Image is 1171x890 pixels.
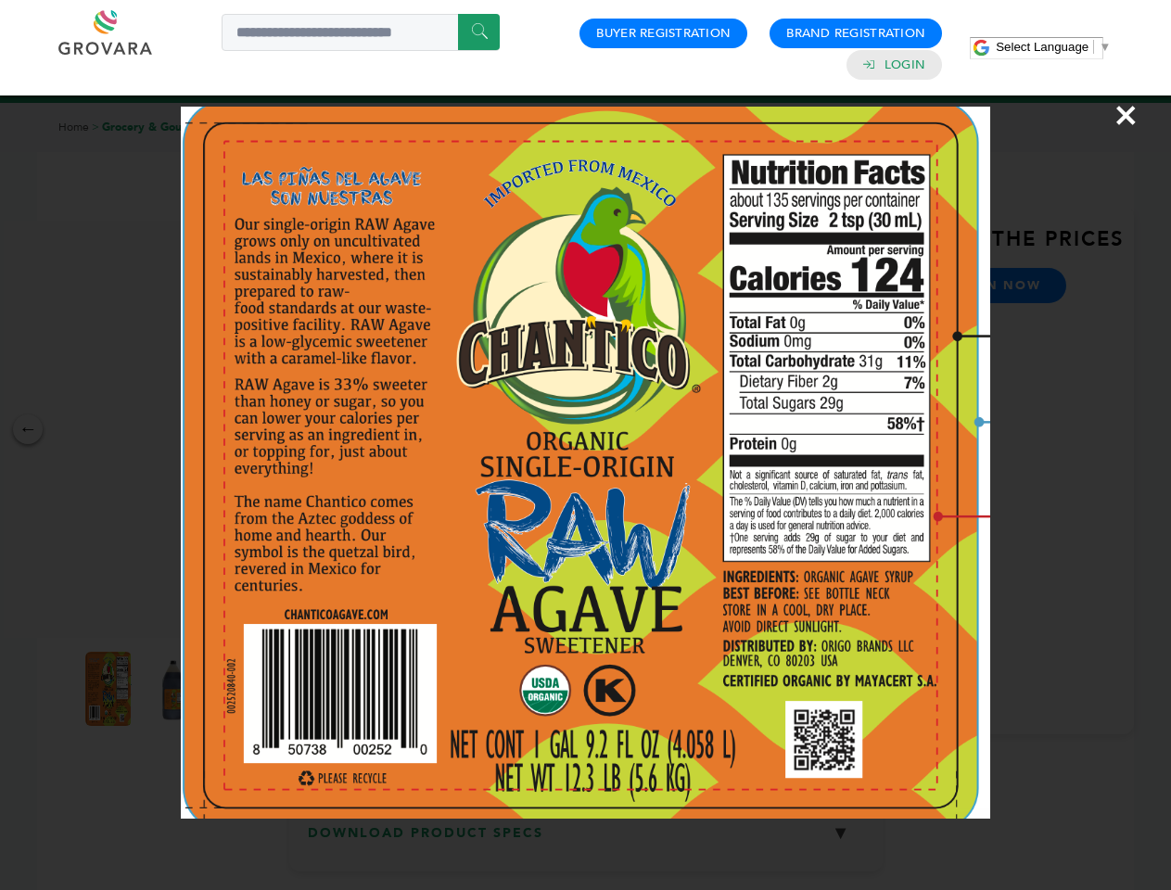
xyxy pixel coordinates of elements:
span: ​ [1093,40,1094,54]
span: Select Language [996,40,1088,54]
img: Image Preview [181,107,990,819]
a: Login [885,57,925,73]
a: Buyer Registration [596,25,731,42]
a: Brand Registration [786,25,925,42]
span: × [1114,89,1139,141]
a: Select Language​ [996,40,1111,54]
input: Search a product or brand... [222,14,500,51]
span: ▼ [1099,40,1111,54]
